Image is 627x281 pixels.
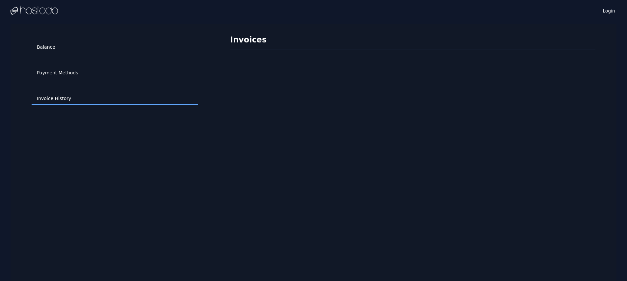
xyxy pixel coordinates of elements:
[230,35,595,49] h1: Invoices
[32,92,198,105] a: Invoice History
[11,6,58,15] img: Logo
[32,41,198,54] a: Balance
[32,67,198,79] a: Payment Methods
[601,6,616,14] a: Login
